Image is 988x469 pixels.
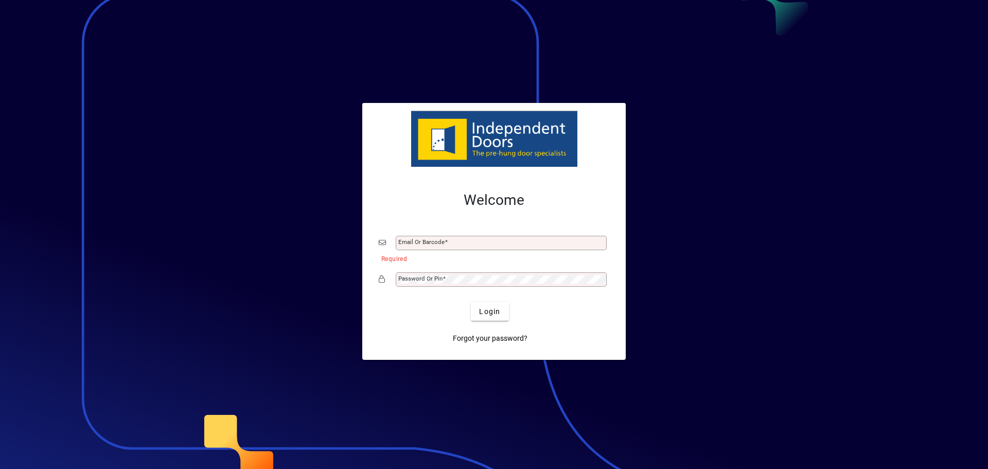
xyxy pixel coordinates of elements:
[379,192,609,209] h2: Welcome
[381,253,601,264] mat-error: Required
[449,329,532,348] a: Forgot your password?
[453,333,527,344] span: Forgot your password?
[398,238,445,246] mat-label: Email or Barcode
[471,302,508,321] button: Login
[398,275,443,282] mat-label: Password or Pin
[479,306,500,317] span: Login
